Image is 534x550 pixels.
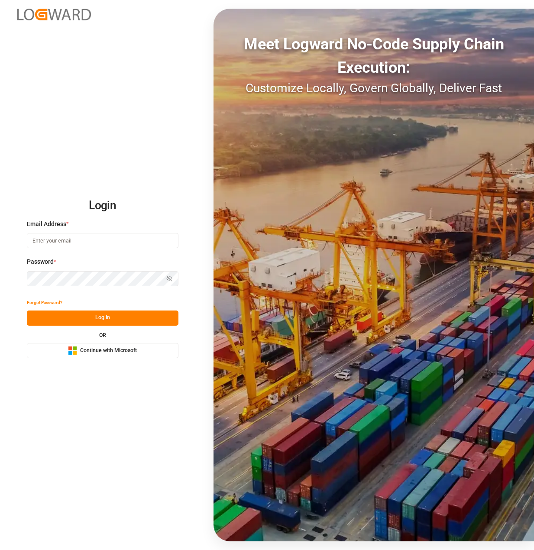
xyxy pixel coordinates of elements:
[17,9,91,20] img: Logward_new_orange.png
[27,192,178,220] h2: Login
[80,347,137,355] span: Continue with Microsoft
[27,311,178,326] button: Log In
[27,220,66,229] span: Email Address
[27,295,62,311] button: Forgot Password?
[27,233,178,248] input: Enter your email
[99,333,106,338] small: OR
[27,257,54,266] span: Password
[214,79,534,97] div: Customize Locally, Govern Globally, Deliver Fast
[214,32,534,79] div: Meet Logward No-Code Supply Chain Execution:
[27,343,178,358] button: Continue with Microsoft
